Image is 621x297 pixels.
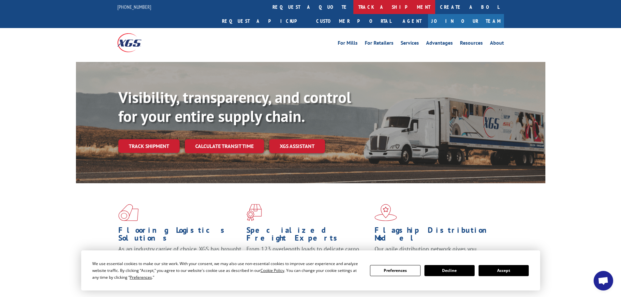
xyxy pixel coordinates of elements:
[424,265,475,276] button: Decline
[118,226,242,245] h1: Flooring Logistics Solutions
[375,245,495,260] span: Our agile distribution network gives you nationwide inventory management on demand.
[81,250,540,290] div: Cookie Consent Prompt
[375,204,397,221] img: xgs-icon-flagship-distribution-model-red
[117,4,151,10] a: [PHONE_NUMBER]
[118,139,180,153] a: Track shipment
[246,204,262,221] img: xgs-icon-focused-on-flooring-red
[118,87,351,126] b: Visibility, transparency, and control for your entire supply chain.
[130,275,152,280] span: Preferences
[490,40,504,48] a: About
[401,40,419,48] a: Services
[396,14,428,28] a: Agent
[269,139,325,153] a: XGS ASSISTANT
[370,265,420,276] button: Preferences
[426,40,453,48] a: Advantages
[92,260,362,281] div: We use essential cookies to make our site work. With your consent, we may also use non-essential ...
[311,14,396,28] a: Customer Portal
[375,226,498,245] h1: Flagship Distribution Model
[185,139,264,153] a: Calculate transit time
[594,271,613,290] div: Open chat
[479,265,529,276] button: Accept
[118,204,139,221] img: xgs-icon-total-supply-chain-intelligence-red
[428,14,504,28] a: Join Our Team
[246,226,370,245] h1: Specialized Freight Experts
[260,268,284,273] span: Cookie Policy
[460,40,483,48] a: Resources
[118,245,241,268] span: As an industry carrier of choice, XGS has brought innovation and dedication to flooring logistics...
[338,40,358,48] a: For Mills
[246,245,370,274] p: From 123 overlength loads to delicate cargo, our experienced staff knows the best way to move you...
[217,14,311,28] a: Request a pickup
[365,40,393,48] a: For Retailers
